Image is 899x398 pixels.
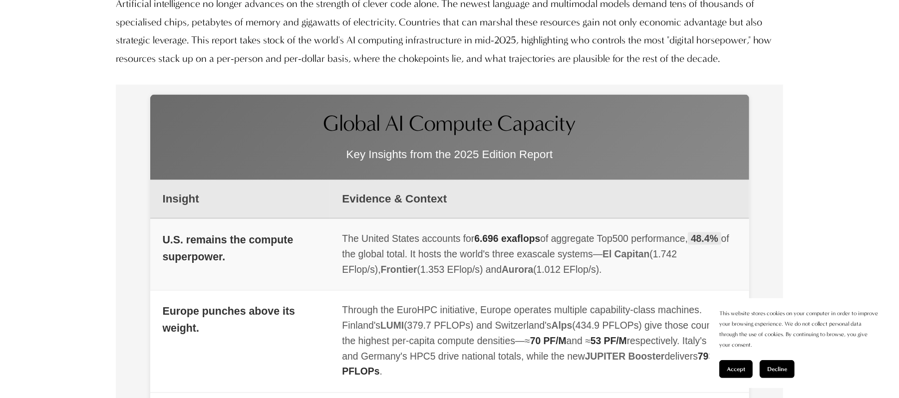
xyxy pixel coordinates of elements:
[719,308,879,350] p: This website stores cookies on your computer in order to improve your browsing experience. We do ...
[342,303,737,380] div: Through the EuroHPC initiative, Europe operates multiple capability-class machines. Finland's (37...
[585,352,665,362] span: JUPITER Booster
[530,336,567,347] span: 70 PF/M
[767,366,787,373] span: Decline
[380,321,404,331] span: LUMI
[552,321,573,331] span: Alps
[760,360,795,378] button: Decline
[474,233,540,244] span: 6.696 exaflops
[591,336,627,347] span: 53 PF/M
[163,303,317,337] div: Europe punches above its weight.
[150,180,330,219] th: Insight
[163,231,317,265] div: U.S. remains the compute superpower.
[342,231,737,278] div: The United States accounts for of aggregate Top500 performance, of the global total. It hosts the...
[165,145,734,165] p: Key Insights from the 2025 Edition Report
[719,360,753,378] button: Accept
[727,366,745,373] span: Accept
[709,298,889,388] section: Cookie banner
[602,249,649,259] span: El Capitan
[502,264,533,275] span: Aurora
[165,110,734,137] h1: Global AI Compute Capacity
[381,264,417,275] span: Frontier
[688,232,721,245] span: 48.4%
[330,180,749,219] th: Evidence & Context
